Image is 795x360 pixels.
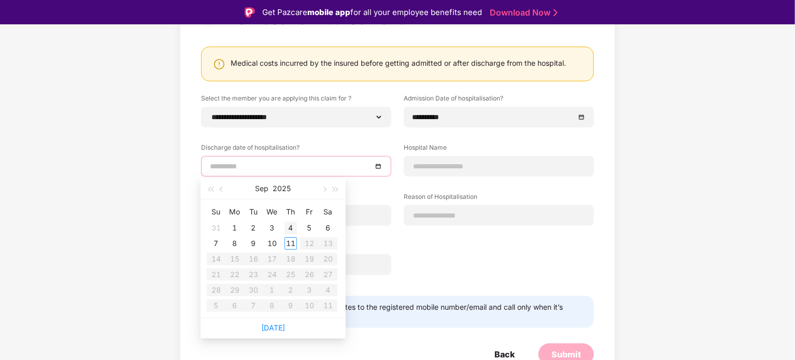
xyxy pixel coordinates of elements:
[404,94,594,107] label: Admission Date of hospitalisation?
[247,222,260,234] div: 2
[210,237,222,250] div: 7
[255,178,269,199] button: Sep
[244,204,263,220] th: Tu
[285,237,297,250] div: 11
[229,237,241,250] div: 8
[300,204,319,220] th: Fr
[263,236,281,251] td: 2025-09-10
[404,192,594,205] label: Reason of Hospitalisation
[263,204,281,220] th: We
[551,349,581,360] div: Submit
[244,220,263,236] td: 2025-09-02
[207,204,225,220] th: Su
[225,204,244,220] th: Mo
[266,237,278,250] div: 10
[322,222,334,234] div: 6
[261,323,285,332] a: [DATE]
[263,220,281,236] td: 2025-09-03
[231,58,566,68] div: Medical costs incurred by the insured before getting admitted or after discharge from the hospital.
[281,236,300,251] td: 2025-09-11
[404,143,594,156] label: Hospital Name
[494,349,515,360] div: Back
[207,236,225,251] td: 2025-09-07
[225,220,244,236] td: 2025-09-01
[553,7,558,18] img: Stroke
[273,178,291,199] button: 2025
[303,222,316,234] div: 5
[281,220,300,236] td: 2025-09-04
[207,220,225,236] td: 2025-08-31
[262,6,482,19] div: Get Pazcare for all your employee benefits need
[223,302,588,322] div: We’ll send all the claim related updates to the registered mobile number/email and call only when...
[319,220,337,236] td: 2025-09-06
[266,222,278,234] div: 3
[201,143,391,156] label: Discharge date of hospitalisation?
[247,237,260,250] div: 9
[281,204,300,220] th: Th
[213,58,225,70] img: svg+xml;base64,PHN2ZyBpZD0iV2FybmluZ18tXzI0eDI0IiBkYXRhLW5hbWU9Ildhcm5pbmcgLSAyNHgyNCIgeG1sbnM9Im...
[210,222,222,234] div: 31
[490,7,555,18] a: Download Now
[201,94,391,107] label: Select the member you are applying this claim for ?
[300,220,319,236] td: 2025-09-05
[307,7,350,17] strong: mobile app
[229,222,241,234] div: 1
[319,204,337,220] th: Sa
[245,7,255,18] img: Logo
[225,236,244,251] td: 2025-09-08
[285,222,297,234] div: 4
[244,236,263,251] td: 2025-09-09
